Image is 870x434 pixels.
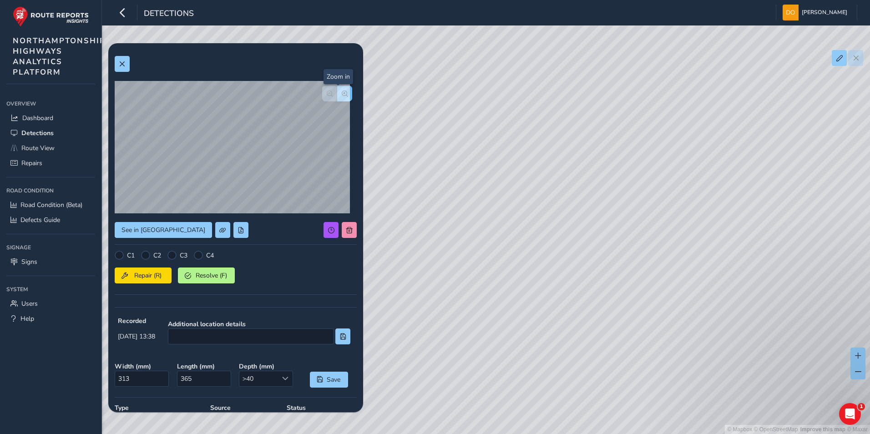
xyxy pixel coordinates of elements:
[206,251,214,260] label: C4
[207,400,283,431] div: AI detection
[20,314,34,323] span: Help
[21,299,38,308] span: Users
[6,197,95,212] a: Road Condition (Beta)
[118,317,155,325] strong: Recorded
[115,267,172,283] button: Repair (R)
[115,362,171,371] strong: Width ( mm )
[287,412,357,422] p: NOT SET
[153,251,161,260] label: C2
[6,254,95,269] a: Signs
[121,226,205,234] span: See in [GEOGRAPHIC_DATA]
[13,6,89,27] img: rr logo
[21,144,55,152] span: Route View
[239,362,295,371] strong: Depth ( mm )
[783,5,850,20] button: [PERSON_NAME]
[6,311,95,326] a: Help
[802,5,847,20] span: [PERSON_NAME]
[168,320,350,328] strong: Additional location details
[118,332,155,341] span: [DATE] 13:38
[20,216,60,224] span: Defects Guide
[783,5,799,20] img: diamond-layout
[6,111,95,126] a: Dashboard
[839,403,861,425] iframe: Intercom live chat
[178,267,235,283] button: Resolve (F)
[22,114,53,122] span: Dashboard
[21,129,54,137] span: Detections
[6,283,95,296] div: System
[6,212,95,227] a: Defects Guide
[194,271,228,280] span: Resolve (F)
[115,404,204,412] strong: Type
[20,201,82,209] span: Road Condition (Beta)
[6,126,95,141] a: Detections
[326,375,341,384] span: Save
[858,403,865,410] span: 1
[310,372,348,388] button: Save
[144,8,194,20] span: Detections
[21,257,37,266] span: Signs
[6,156,95,171] a: Repairs
[177,362,233,371] strong: Length ( mm )
[21,159,42,167] span: Repairs
[6,241,95,254] div: Signage
[115,222,212,238] button: See in Route View
[13,35,111,77] span: NORTHAMPTONSHIRE HIGHWAYS ANALYTICS PLATFORM
[287,404,357,412] strong: Status
[210,404,280,412] strong: Source
[6,184,95,197] div: Road Condition
[6,296,95,311] a: Users
[6,97,95,111] div: Overview
[180,251,187,260] label: C3
[239,371,278,386] span: >40
[6,141,95,156] a: Route View
[127,251,135,260] label: C1
[131,271,165,280] span: Repair (R)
